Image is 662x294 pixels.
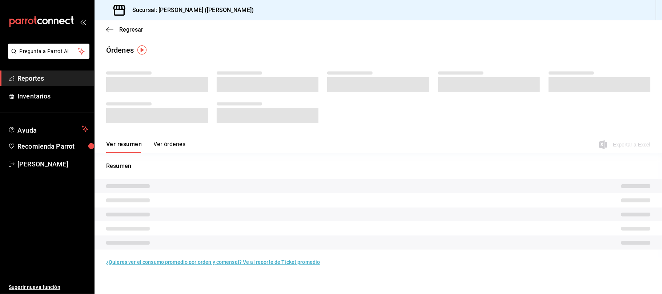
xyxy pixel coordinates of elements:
[8,44,89,59] button: Pregunta a Parrot AI
[127,6,254,15] h3: Sucursal: [PERSON_NAME] ([PERSON_NAME])
[17,141,88,151] span: Recomienda Parrot
[106,141,142,153] button: Ver resumen
[106,141,185,153] div: navigation tabs
[106,259,320,265] a: ¿Quieres ver el consumo promedio por orden y comensal? Ve al reporte de Ticket promedio
[106,26,143,33] button: Regresar
[119,26,143,33] span: Regresar
[5,53,89,60] a: Pregunta a Parrot AI
[153,141,185,153] button: Ver órdenes
[106,45,134,56] div: Órdenes
[9,283,88,291] span: Sugerir nueva función
[106,162,650,170] p: Resumen
[17,125,79,133] span: Ayuda
[17,159,88,169] span: [PERSON_NAME]
[80,19,86,25] button: open_drawer_menu
[17,73,88,83] span: Reportes
[20,48,78,55] span: Pregunta a Parrot AI
[137,45,147,55] img: Tooltip marker
[17,91,88,101] span: Inventarios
